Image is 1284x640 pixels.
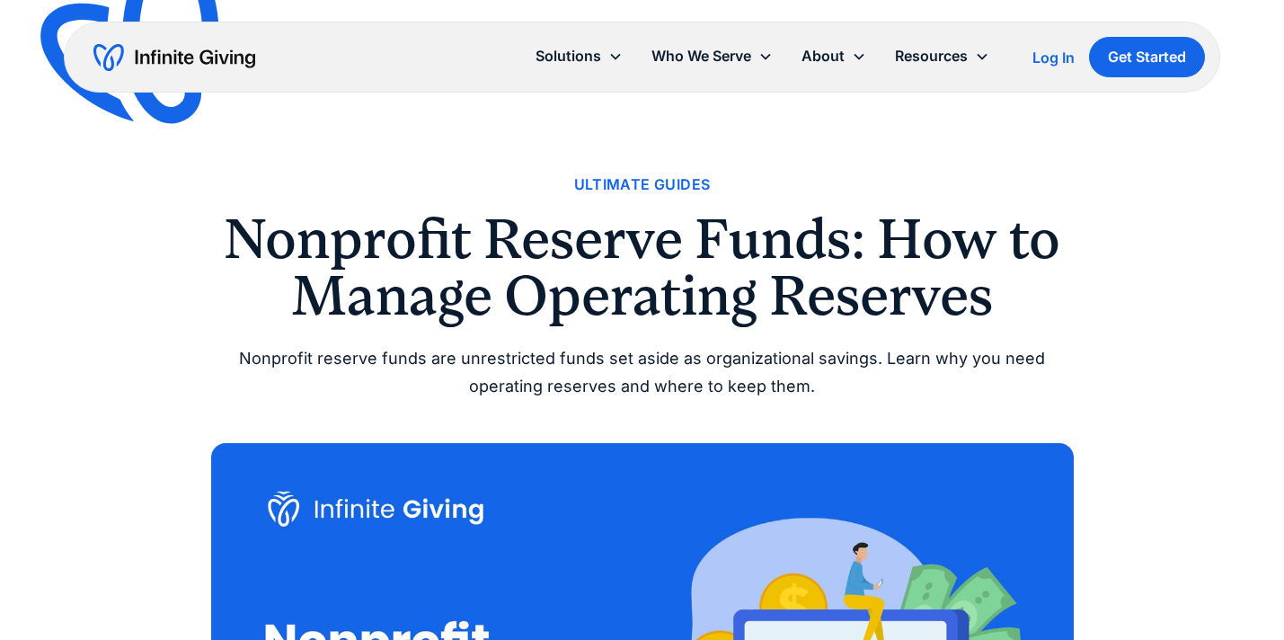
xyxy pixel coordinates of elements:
[1032,47,1075,68] a: Log In
[895,44,968,68] div: Resources
[574,173,711,197] a: Ultimate Guides
[1089,37,1205,77] a: Get Started
[211,211,1074,324] h1: Nonprofit Reserve Funds: How to Manage Operating Reserves
[787,37,881,76] div: About
[637,37,787,76] div: Who We Serve
[536,44,601,68] div: Solutions
[211,345,1074,400] div: Nonprofit reserve funds are unrestricted funds set aside as organizational savings. Learn why you...
[651,44,751,68] div: Who We Serve
[521,37,637,76] div: Solutions
[881,37,1004,76] div: Resources
[93,43,255,72] a: home
[1032,50,1075,65] div: Log In
[801,44,845,68] div: About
